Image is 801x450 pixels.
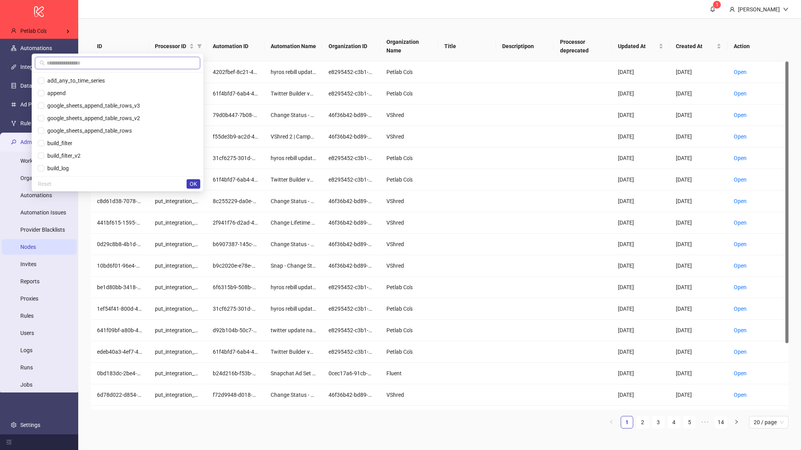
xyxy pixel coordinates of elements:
span: build_filter_v2 [44,153,81,159]
div: [DATE] [618,240,663,248]
th: Automation ID [207,31,264,61]
div: Petlab Co's [386,326,432,335]
a: Open [734,90,747,97]
a: 14 [715,416,727,428]
div: e8295452-c3b1-4505-92fe-024ae8ca19ae [329,89,374,98]
div: [DATE] [618,89,663,98]
div: VShred [386,218,432,227]
span: down [783,7,788,12]
div: 61f4bfd7-6ab4-4884-bfd9-d67654af9e1d [213,175,258,184]
span: left [609,419,614,424]
div: 46f36b42-bd89-4189-ad27-53c6c848809f [329,218,374,227]
div: 46f36b42-bd89-4189-ad27-53c6c848809f [329,111,374,119]
a: Open [734,327,747,333]
div: [DATE] [618,326,663,335]
div: e8295452-c3b1-4505-92fe-024ae8ca19ae [329,347,374,356]
div: e8295452-c3b1-4505-92fe-024ae8ca19ae [329,283,374,292]
a: Provider Blacklists [20,227,65,233]
div: VShred 2 | Campaign | 4pm Last 3 Days OFF if Spend>350 & Customers<1 [271,132,316,141]
th: ID [91,31,149,61]
th: Title [438,31,496,61]
div: [DATE] [676,240,721,248]
div: [DATE] [676,175,721,184]
span: user [11,28,16,33]
div: hyros rebill update v2.1 [271,304,316,313]
div: Petlab Co's [386,283,432,292]
div: [DATE] [676,261,721,270]
div: Petlab Co's [386,347,432,356]
span: build_log [44,165,69,171]
div: hyros rebill update v2.2 [271,283,316,292]
div: e8295452-c3b1-4505-92fe-024ae8ca19ae [329,304,374,313]
div: put_integration_url [155,197,200,205]
div: 31cf6275-301d-45d4-a7a8-48956afe0488 [213,304,258,313]
a: Open [734,263,747,269]
a: Workers [20,158,40,164]
li: 14 [715,416,727,428]
th: Organization Name [380,31,438,61]
span: google_sheets_append_table_rows [44,128,132,134]
th: Organization ID [322,31,380,61]
div: [DATE] [676,347,721,356]
div: put_integration_url [155,218,200,227]
div: Change Status - Ads V2 [271,111,316,119]
li: Next 5 Pages [699,416,711,428]
a: Open [734,241,747,247]
a: Jobs [20,382,32,388]
div: put_integration_url [155,304,200,313]
span: search [40,60,45,66]
a: 5 [684,416,695,428]
span: Created At [676,42,715,50]
div: hyros rebill update v2.1 [271,154,316,162]
div: [DATE] [618,68,663,76]
a: Open [734,155,747,161]
div: 0d29c8b8-4b1d-454a-a848-c10b52f7787b [97,240,142,248]
a: Automations [20,192,52,198]
div: Petlab Co's [386,154,432,162]
span: filter [196,40,203,52]
a: Organizations [20,175,55,181]
div: put_integration_url [155,369,200,378]
th: Processor deprecated [554,31,612,61]
li: 1 [621,416,633,428]
button: right [730,416,743,428]
div: 61f4bfd7-6ab4-4884-bfd9-d67654af9e1d [213,89,258,98]
a: Open [734,133,747,140]
a: Integrations [20,64,50,70]
a: Automations [20,45,52,51]
div: 0cec17a6-91cb-49ad-b0c8-5b1b3c295614 [329,369,374,378]
div: 31cf6275-301d-45d4-a7a8-48956afe0488 [213,154,258,162]
div: Fluent [386,369,432,378]
div: [DATE] [618,197,663,205]
button: left [605,416,618,428]
div: Petlab Co's [386,304,432,313]
a: Automation Issues [20,209,66,216]
a: Rules [20,313,34,319]
div: VShred [386,197,432,205]
a: Proxies [20,295,38,302]
div: [DATE] [618,175,663,184]
span: add_any_to_time_series [44,77,105,84]
a: 1 [621,416,633,428]
div: [DATE] [676,304,721,313]
button: Reset [35,179,55,189]
div: [DATE] [618,304,663,313]
li: 3 [652,416,665,428]
div: [DATE] [618,154,663,162]
li: Previous Page [605,416,618,428]
div: be1d80bb-3418-4ddf-8b48-e460fa458734 [97,283,142,292]
div: 8c255229-da0e-45f8-8068-49b95c067283 [213,197,258,205]
div: Change Status - Adsets V2 [271,240,316,248]
div: Change Status - Ad [271,197,316,205]
span: Admin [20,134,63,150]
div: 0bd183dc-2be4-476f-9696-8cb7b5e2e1d4 [97,369,142,378]
th: Created At [670,31,727,61]
div: [DATE] [676,283,721,292]
div: Snapchat Ad Set Pause [271,369,316,378]
span: key [11,139,16,145]
div: [DATE] [618,261,663,270]
div: put_integration_url [155,391,200,399]
span: append [44,90,66,96]
a: 2 [637,416,648,428]
div: [DATE] [676,68,721,76]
